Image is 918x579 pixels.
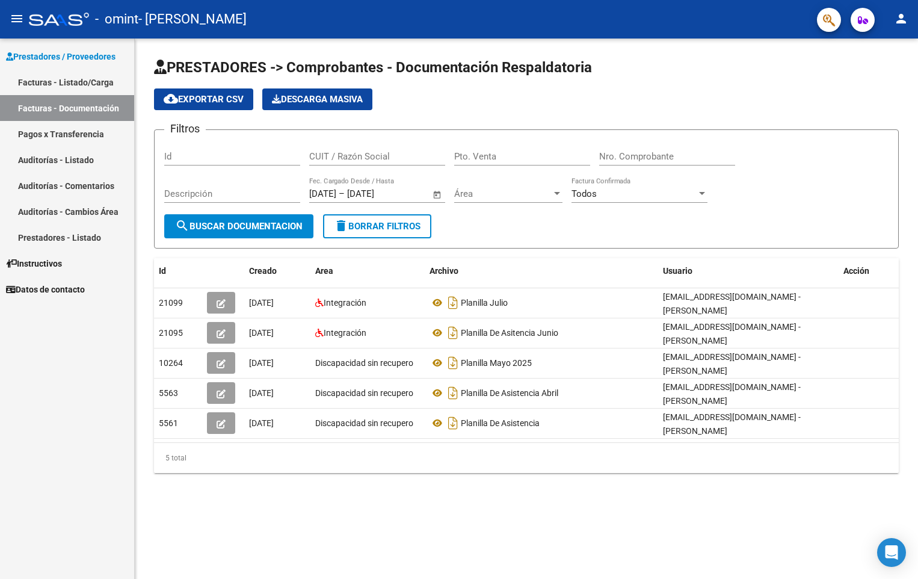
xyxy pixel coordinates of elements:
[262,88,372,110] app-download-masive: Descarga masiva de comprobantes (adjuntos)
[272,94,363,105] span: Descarga Masiva
[315,266,333,276] span: Area
[425,258,658,284] datatable-header-cell: Archivo
[334,218,348,233] mat-icon: delete
[244,258,310,284] datatable-header-cell: Creado
[663,266,692,276] span: Usuario
[6,50,116,63] span: Prestadores / Proveedores
[249,358,274,368] span: [DATE]
[347,188,405,199] input: End date
[445,353,461,373] i: Descargar documento
[461,418,540,428] span: Planilla De Asistencia
[658,258,839,284] datatable-header-cell: Usuario
[663,292,801,315] span: [EMAIL_ADDRESS][DOMAIN_NAME] - [PERSON_NAME]
[339,188,345,199] span: –
[894,11,908,26] mat-icon: person
[431,188,445,202] button: Open calendar
[249,328,274,338] span: [DATE]
[663,382,801,406] span: [EMAIL_ADDRESS][DOMAIN_NAME] - [PERSON_NAME]
[839,258,899,284] datatable-header-cell: Acción
[164,91,178,106] mat-icon: cloud_download
[164,94,244,105] span: Exportar CSV
[430,266,458,276] span: Archivo
[877,538,906,567] div: Open Intercom Messenger
[461,298,508,308] span: Planilla Julio
[315,388,413,398] span: Discapacidad sin recupero
[249,266,277,276] span: Creado
[164,214,313,238] button: Buscar Documentacion
[663,352,801,376] span: [EMAIL_ADDRESS][DOMAIN_NAME] - [PERSON_NAME]
[309,188,336,199] input: Start date
[164,120,206,137] h3: Filtros
[315,358,413,368] span: Discapacidad sin recupero
[154,59,592,76] span: PRESTADORES -> Comprobantes - Documentación Respaldatoria
[138,6,247,33] span: - [PERSON_NAME]
[445,413,461,433] i: Descargar documento
[571,188,597,199] span: Todos
[262,88,372,110] button: Descarga Masiva
[159,358,183,368] span: 10264
[159,298,183,308] span: 21099
[6,283,85,296] span: Datos de contacto
[249,298,274,308] span: [DATE]
[95,6,138,33] span: - omint
[323,214,431,238] button: Borrar Filtros
[175,221,303,232] span: Buscar Documentacion
[454,188,552,199] span: Área
[154,258,202,284] datatable-header-cell: Id
[6,257,62,270] span: Instructivos
[445,383,461,403] i: Descargar documento
[461,388,558,398] span: Planilla De Asistencia Abril
[10,11,24,26] mat-icon: menu
[154,443,899,473] div: 5 total
[159,266,166,276] span: Id
[175,218,189,233] mat-icon: search
[159,388,178,398] span: 5563
[324,298,366,308] span: Integración
[159,328,183,338] span: 21095
[249,388,274,398] span: [DATE]
[249,418,274,428] span: [DATE]
[445,293,461,312] i: Descargar documento
[324,328,366,338] span: Integración
[445,323,461,342] i: Descargar documento
[334,221,420,232] span: Borrar Filtros
[461,358,532,368] span: Planilla Mayo 2025
[310,258,425,284] datatable-header-cell: Area
[663,412,801,436] span: [EMAIL_ADDRESS][DOMAIN_NAME] - [PERSON_NAME]
[461,328,558,338] span: Planilla De Asitencia Junio
[154,88,253,110] button: Exportar CSV
[315,418,413,428] span: Discapacidad sin recupero
[843,266,869,276] span: Acción
[159,418,178,428] span: 5561
[663,322,801,345] span: [EMAIL_ADDRESS][DOMAIN_NAME] - [PERSON_NAME]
